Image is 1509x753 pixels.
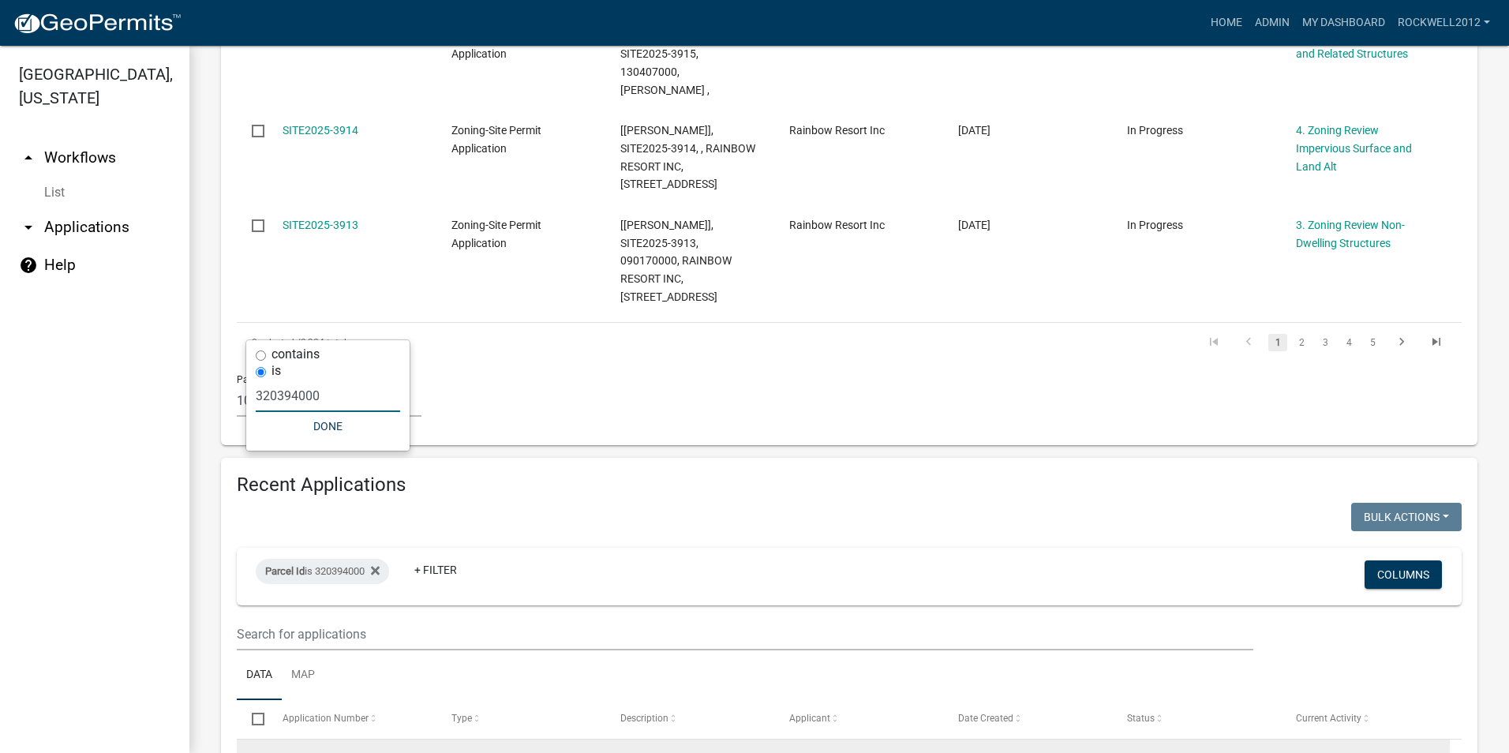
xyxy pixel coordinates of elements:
li: page 5 [1361,329,1384,356]
div: 2,324 total [237,323,721,362]
button: Done [256,412,400,440]
i: arrow_drop_up [19,148,38,167]
a: 2 [1292,334,1311,351]
label: contains [271,348,320,361]
span: Application Number [283,713,369,724]
span: 10/07/2025 [958,219,990,231]
span: 0 selected / [252,337,301,348]
span: [Wayne Leitheiser], SITE2025-3913, 090170000, RAINBOW RESORT INC, 36571 Co Hwy 35 [620,219,732,303]
a: 3 [1316,334,1335,351]
i: arrow_drop_down [19,218,38,237]
a: 1 [1268,334,1287,351]
a: 5 [1363,334,1382,351]
span: Date Created [958,713,1013,724]
datatable-header-cell: Current Activity [1281,700,1450,738]
a: Home [1204,8,1249,38]
a: Admin [1249,8,1296,38]
button: Bulk Actions [1351,503,1462,531]
a: go to last page [1421,334,1451,351]
span: Rainbow Resort Inc [789,124,885,137]
a: 4 [1339,334,1358,351]
span: Zoning-Site Permit Application [451,219,541,249]
span: Applicant [789,713,830,724]
li: page 3 [1313,329,1337,356]
label: is [271,365,281,377]
a: 3. Zoning Review Non-Dwelling Structures [1296,219,1405,249]
span: Description [620,713,668,724]
datatable-header-cell: Application Number [267,700,436,738]
span: In Progress [1127,124,1183,137]
li: page 1 [1266,329,1290,356]
a: go to previous page [1234,334,1264,351]
a: + Filter [402,556,470,584]
span: [Wayne Leitheiser], SITE2025-3914, , RAINBOW RESORT INC, 36571 CO HWY 35 [620,124,755,190]
span: Rainbow Resort Inc [789,219,885,231]
a: go to next page [1387,334,1417,351]
span: Current Activity [1296,713,1361,724]
a: Map [282,650,324,701]
datatable-header-cell: Applicant [774,700,943,738]
span: Status [1127,713,1155,724]
span: Type [451,713,472,724]
button: Columns [1365,560,1442,589]
a: Rockwell2012 [1391,8,1496,38]
input: Search for applications [237,618,1253,650]
span: [Wayne Leitheiser], SITE2025-3915, 130407000, Robert Wytaske , [620,29,713,96]
datatable-header-cell: Status [1112,700,1281,738]
a: SITE2025-3913 [283,219,358,231]
datatable-header-cell: Type [436,700,605,738]
a: 4. Zoning Review Impervious Surface and Land Alt [1296,124,1412,173]
a: go to first page [1199,334,1229,351]
div: is 320394000 [256,559,389,584]
a: My Dashboard [1296,8,1391,38]
span: Zoning-Site Permit Application [451,124,541,155]
a: Data [237,650,282,701]
span: Parcel Id [265,565,305,577]
span: In Progress [1127,219,1183,231]
a: SITE2025-3914 [283,124,358,137]
i: help [19,256,38,275]
li: page 4 [1337,329,1361,356]
datatable-header-cell: Date Created [943,700,1112,738]
h4: Recent Applications [237,474,1462,496]
span: 10/07/2025 [958,124,990,137]
datatable-header-cell: Description [605,700,774,738]
datatable-header-cell: Select [237,700,267,738]
li: page 2 [1290,329,1313,356]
